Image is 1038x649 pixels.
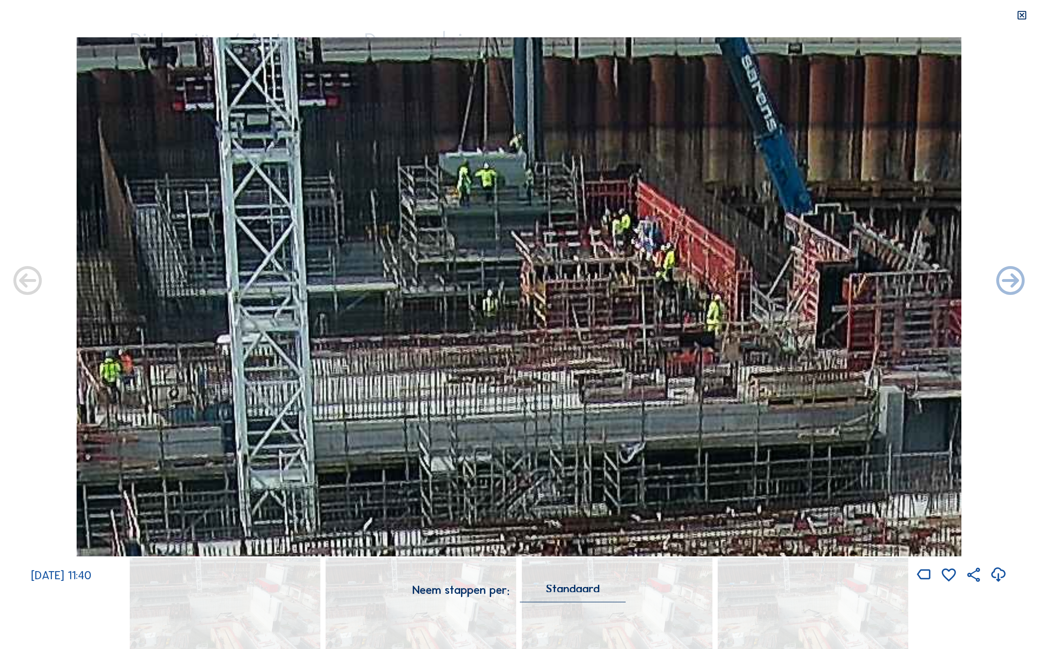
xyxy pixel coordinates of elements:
div: Neem stappen per: [412,584,510,595]
img: Image [77,37,962,557]
div: Standaard [546,585,600,592]
div: Standaard [520,585,626,602]
i: Back [993,264,1027,299]
span: [DATE] 11:40 [31,568,91,582]
i: Forward [11,264,45,299]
